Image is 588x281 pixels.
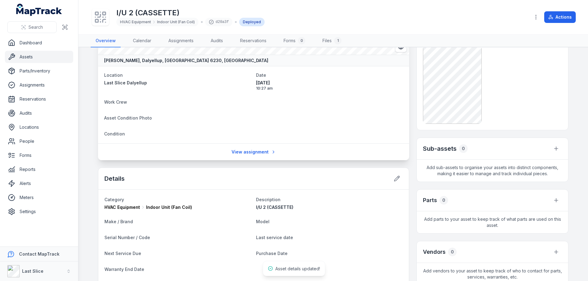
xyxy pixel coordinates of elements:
div: 0 [459,144,468,153]
div: d20a3f [205,18,232,26]
a: Last Slice Dalyellup [104,80,251,86]
a: Alerts [5,177,73,190]
a: Dashboard [5,37,73,49]
a: View assignment [228,146,280,158]
span: 10:27 am [256,86,403,91]
a: Reports [5,163,73,176]
a: Meters [5,191,73,204]
span: Purchase Date [256,251,288,256]
a: MapTrack [16,4,62,16]
a: Audits [206,35,228,47]
span: [DATE] [256,80,403,86]
strong: Contact MapTrack [19,251,59,257]
a: Locations [5,121,73,133]
a: Parts/Inventory [5,65,73,77]
div: 1 [334,37,341,44]
span: Search [28,24,43,30]
span: Warranty End Date [104,267,144,272]
span: Serial Number / Code [104,235,150,240]
a: Audits [5,107,73,119]
span: Description [256,197,281,202]
div: 0 [448,248,457,256]
a: Calendar [128,35,156,47]
h3: Vendors [423,248,446,256]
span: I/U 2 (CASSETTE) [256,205,293,210]
a: Reservations [235,35,271,47]
h2: Details [104,174,125,183]
strong: Last Slice [22,268,43,274]
a: Assignments [164,35,198,47]
div: 0 [298,37,305,44]
a: Files1 [318,35,346,47]
a: Forms0 [279,35,310,47]
button: Actions [544,11,576,23]
span: Model [256,219,269,224]
span: Asset details updated! [275,266,320,271]
span: Work Crew [104,99,127,105]
button: Search [7,21,57,33]
span: Category [104,197,124,202]
a: People [5,135,73,147]
h1: I/U 2 (CASSETTE) [116,8,265,18]
h2: Sub-assets [423,144,457,153]
a: Overview [91,35,121,47]
span: Add parts to your asset to keep track of what parts are used on this asset. [417,211,568,233]
span: Asset Condition Photo [104,115,152,120]
span: Indoor Unit (Fan Coil) [157,20,195,24]
a: Assignments [5,79,73,91]
span: HVAC Equipment [120,20,151,24]
a: Assets [5,51,73,63]
a: Settings [5,205,73,218]
div: 0 [439,196,448,205]
div: Deployed [239,18,265,26]
span: Next Service Due [104,251,141,256]
span: Make / Brand [104,219,133,224]
span: Last Slice Dalyellup [104,80,147,85]
span: Condition [104,131,125,136]
span: HVAC Equipment [104,204,140,210]
a: Reservations [5,93,73,105]
span: Location [104,72,123,78]
a: Forms [5,149,73,161]
time: 14/10/2025, 10:27:14 am [256,80,403,91]
span: Last service date [256,235,293,240]
span: Indoor Unit (Fan Coil) [146,204,192,210]
h3: Parts [423,196,437,205]
span: Add sub-assets to organise your assets into distinct components, making it easier to manage and t... [417,160,568,182]
span: Date [256,72,266,78]
strong: [PERSON_NAME], Dalyellup, [GEOGRAPHIC_DATA] 6230, [GEOGRAPHIC_DATA] [104,57,268,64]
